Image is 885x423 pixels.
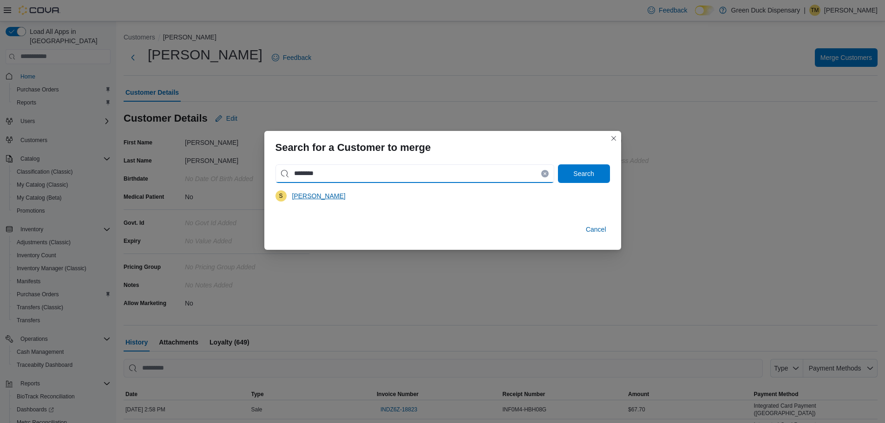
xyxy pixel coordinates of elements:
button: Clear input [541,170,549,177]
button: [PERSON_NAME] [288,187,349,205]
button: Cancel [582,220,610,239]
span: S [279,190,282,202]
h3: Search for a Customer to merge [275,142,431,153]
span: Search [573,169,594,178]
div: Stacy [275,190,287,202]
span: [PERSON_NAME] [292,191,346,201]
button: Search [558,164,610,183]
button: Closes this modal window [608,133,619,144]
span: Cancel [586,225,606,234]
